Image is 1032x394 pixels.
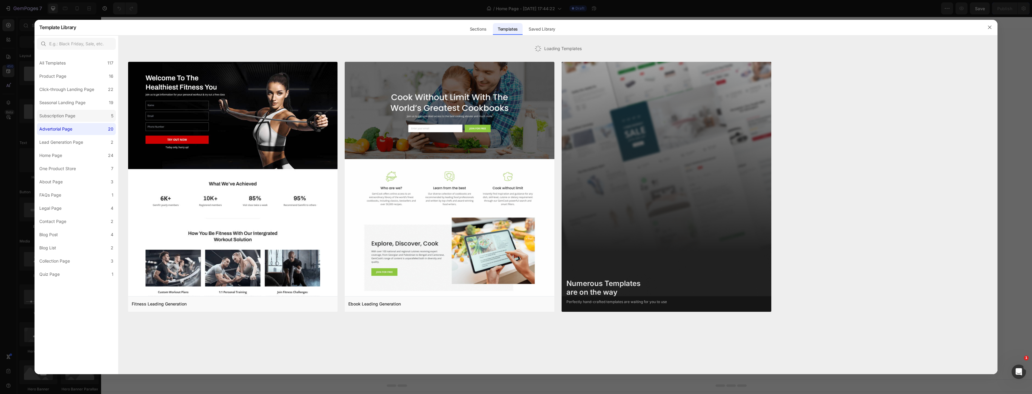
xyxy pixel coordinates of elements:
div: 4 [111,231,113,238]
div: All Templates [39,59,66,67]
iframe: Intercom live chat [1012,365,1026,379]
div: Blog Post [39,231,58,238]
div: Collection Page [39,257,70,265]
div: 117 [107,59,113,67]
span: 1 [1024,356,1029,360]
div: 3 [111,178,113,185]
button: Add sections [422,202,463,214]
div: 3 [111,257,113,265]
div: 4 [111,205,113,212]
div: 20 [108,125,113,133]
div: Templates [493,23,523,35]
div: Lead Generation Page [39,139,83,146]
h2: Template Library [39,20,76,35]
div: Start with Sections from sidebar [429,190,502,197]
div: 1 [112,271,113,278]
div: Fitness Leading Generation [132,300,187,308]
div: Blog List [39,244,56,251]
div: Click-through Landing Page [39,86,94,93]
div: 2 [111,244,113,251]
div: 22 [108,86,113,93]
div: About Page [39,178,63,185]
div: One Product Store [39,165,76,172]
div: 2 [111,139,113,146]
div: Advertorial Page [39,125,72,133]
div: 2 [111,218,113,225]
div: Saved Library [524,23,560,35]
div: Ebook Leading Generation [348,300,401,308]
div: Numerous Templates are on the way [566,279,667,297]
div: Legal Page [39,205,61,212]
button: Add elements [467,202,509,214]
div: Home Page [39,152,62,159]
div: Product Page [39,73,66,80]
div: Subscription Page [39,112,75,119]
div: 5 [111,112,113,119]
div: 19 [109,99,113,106]
span: Loading Templates [544,45,582,52]
div: 16 [109,73,113,80]
div: Sections [465,23,491,35]
div: Perfectly hand-crafted templates are waiting for you to use [566,299,667,305]
div: Seasonal Landing Page [39,99,85,106]
div: Contact Page [39,218,66,225]
div: 7 [111,165,113,172]
div: 1 [112,191,113,199]
div: Start with Generating from URL or image [425,236,506,241]
input: E.g.: Black Friday, Sale, etc. [37,38,116,50]
div: Quiz Page [39,271,60,278]
div: FAQs Page [39,191,61,199]
div: 24 [108,152,113,159]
